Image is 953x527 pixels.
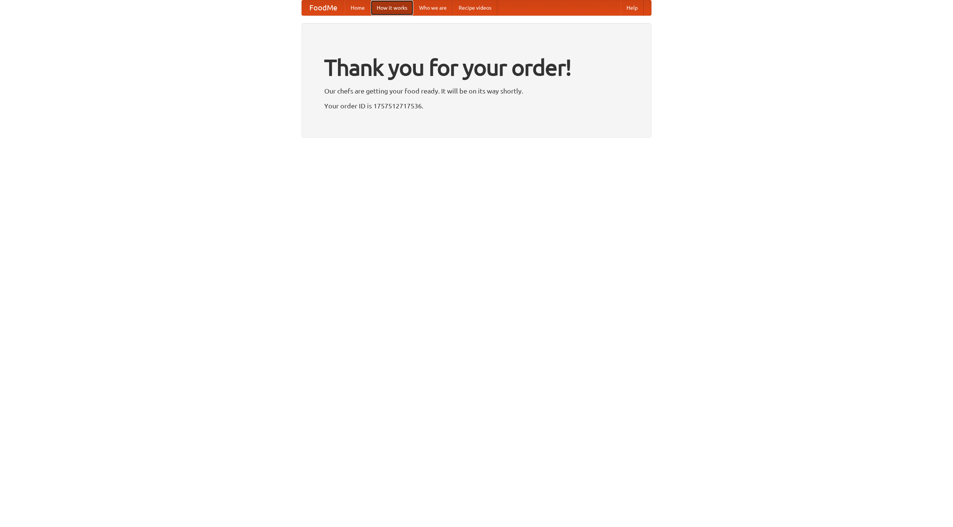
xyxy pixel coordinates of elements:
[371,0,413,15] a: How it works
[324,50,629,85] h1: Thank you for your order!
[413,0,453,15] a: Who we are
[345,0,371,15] a: Home
[324,85,629,96] p: Our chefs are getting your food ready. It will be on its way shortly.
[302,0,345,15] a: FoodMe
[453,0,497,15] a: Recipe videos
[621,0,644,15] a: Help
[324,100,629,111] p: Your order ID is 1757512717536.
